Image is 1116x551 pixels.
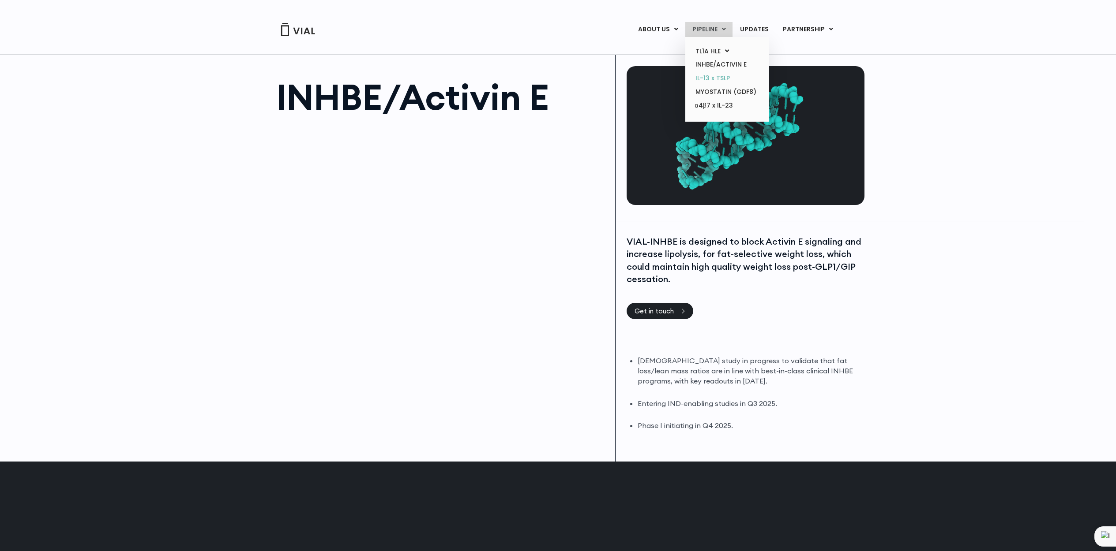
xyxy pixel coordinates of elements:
a: UPDATES [733,22,775,37]
span: Get in touch [635,308,674,314]
h1: INHBE/Activin E [276,79,607,115]
a: PIPELINEMenu Toggle [685,22,733,37]
a: IL-13 x TSLP [688,71,766,85]
a: Get in touch [627,303,693,319]
li: Phase I initiating in Q4 2025. [638,421,862,431]
a: ABOUT USMenu Toggle [631,22,685,37]
li: [DEMOGRAPHIC_DATA] study in progress to validate that fat loss/lean mass ratios are in line with ... [638,356,862,386]
a: MYOSTATIN (GDF8) [688,85,766,99]
li: Entering IND-enabling studies in Q3 2025. [638,398,862,409]
a: α4β7 x IL-23 [688,99,766,113]
a: TL1A HLEMenu Toggle [688,45,766,58]
a: PARTNERSHIPMenu Toggle [776,22,840,37]
a: INHBE/ACTIVIN E [688,58,766,71]
div: VIAL-INHBE is designed to block Activin E signaling and increase lipolysis, for fat-selective wei... [627,235,862,286]
img: Vial Logo [280,23,316,36]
